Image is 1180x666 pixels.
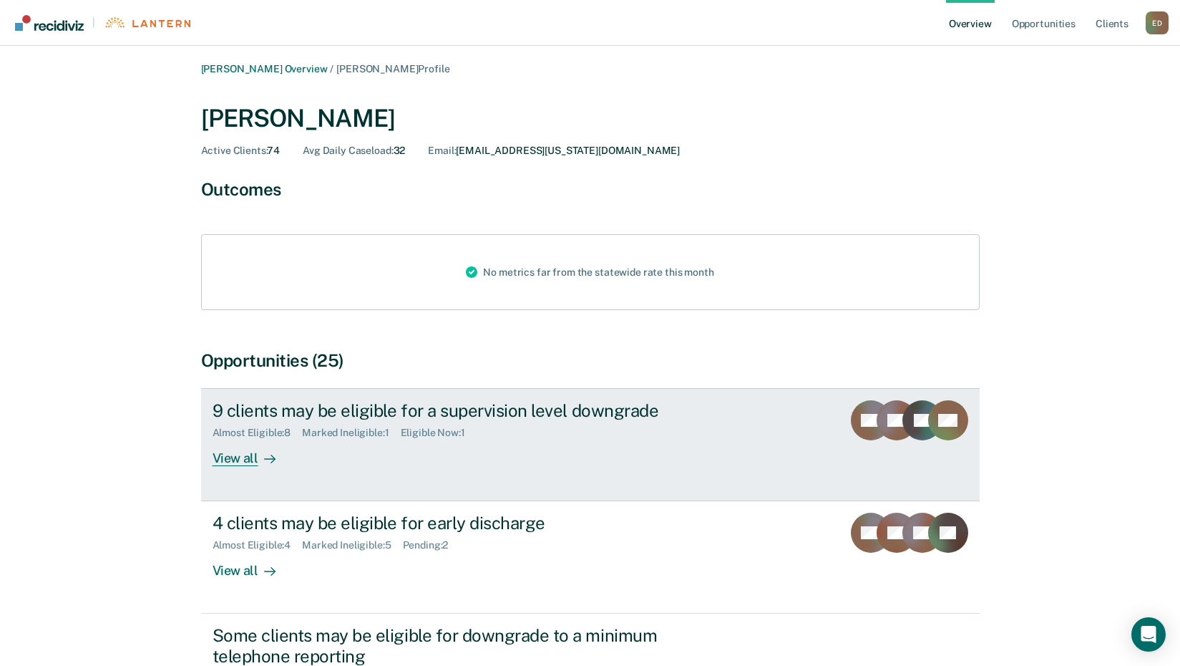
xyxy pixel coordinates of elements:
[336,63,449,74] span: [PERSON_NAME] Profile
[428,145,456,156] span: Email :
[1146,11,1169,34] button: Profile dropdown button
[213,551,293,579] div: View all
[1131,617,1166,652] div: Open Intercom Messenger
[201,145,281,157] div: 74
[1146,11,1169,34] div: E D
[201,104,980,133] div: [PERSON_NAME]
[15,15,84,31] img: Recidiviz
[213,400,715,421] div: 9 clients may be eligible for a supervision level downgrade
[201,145,268,156] span: Active Clients :
[201,179,980,200] div: Outcomes
[201,63,328,74] a: [PERSON_NAME] Overview
[327,63,336,74] span: /
[213,513,715,534] div: 4 clients may be eligible for early discharge
[454,235,725,309] div: No metrics far from the statewide rate this month
[84,16,104,29] span: |
[201,350,980,371] div: Opportunities (25)
[104,17,190,28] img: Lantern
[213,439,293,467] div: View all
[403,539,460,551] div: Pending : 2
[213,539,303,551] div: Almost Eligible : 4
[303,145,393,156] span: Avg Daily Caseload :
[401,427,477,439] div: Eligible Now : 1
[201,501,980,614] a: 4 clients may be eligible for early dischargeAlmost Eligible:4Marked Ineligible:5Pending:2View all
[428,145,680,157] div: [EMAIL_ADDRESS][US_STATE][DOMAIN_NAME]
[213,427,303,439] div: Almost Eligible : 8
[303,145,405,157] div: 32
[302,539,402,551] div: Marked Ineligible : 5
[302,427,400,439] div: Marked Ineligible : 1
[201,388,980,501] a: 9 clients may be eligible for a supervision level downgradeAlmost Eligible:8Marked Ineligible:1El...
